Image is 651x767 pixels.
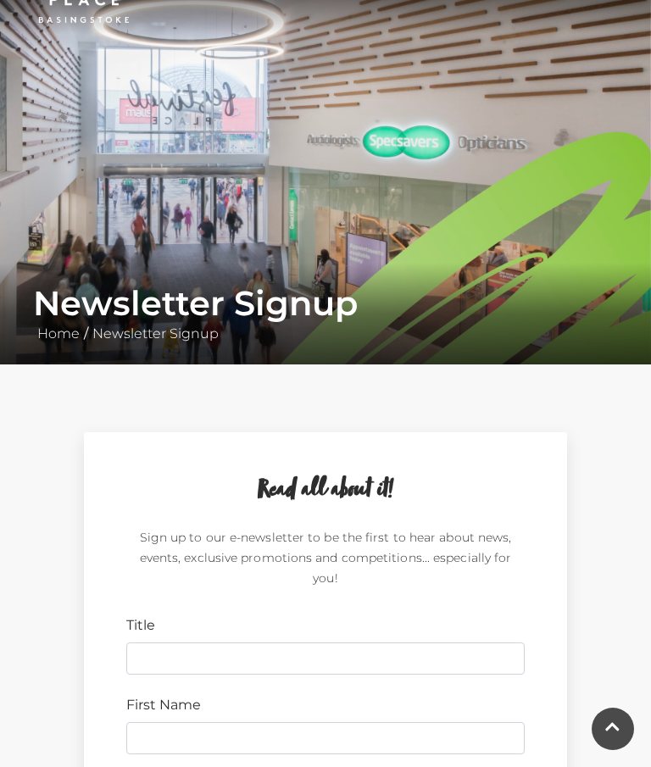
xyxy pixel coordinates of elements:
[126,615,155,636] label: Title
[126,475,525,507] h2: Read all about it!
[20,283,631,344] div: /
[33,283,618,324] h1: Newsletter Signup
[88,325,223,342] a: Newsletter Signup
[126,695,201,715] label: First Name
[126,527,525,595] p: Sign up to our e-newsletter to be the first to hear about news, events, exclusive promotions and ...
[33,325,84,342] a: Home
